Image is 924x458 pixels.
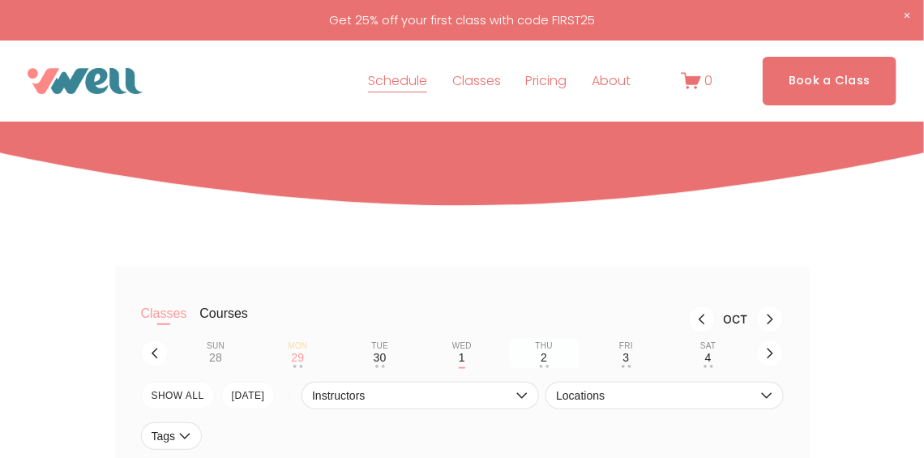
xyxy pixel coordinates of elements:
[221,382,276,409] button: [DATE]
[556,389,756,402] span: Locations
[623,351,630,364] div: 3
[302,382,539,409] button: Instructors
[704,365,713,368] div: • •
[545,382,783,409] button: Locations
[293,365,302,368] div: • •
[452,68,501,94] a: folder dropdown
[28,68,143,94] img: VWell
[763,57,896,105] a: Book a Class
[152,430,176,443] span: Tags
[291,351,304,364] div: 29
[209,351,222,364] div: 28
[541,351,547,364] div: 2
[539,365,549,368] div: • •
[700,341,716,351] div: Sat
[288,341,307,351] div: Mon
[274,306,784,333] nav: Month switch
[141,306,187,338] button: Classes
[705,351,712,364] div: 4
[141,382,215,409] button: SHOW All
[207,341,225,351] div: Sun
[716,313,756,326] div: Month Oct
[681,71,713,91] a: 0 items in cart
[199,306,248,338] button: Courses
[312,389,512,402] span: Instructors
[452,70,501,93] span: Classes
[375,365,385,368] div: • •
[705,71,713,90] span: 0
[621,365,631,368] div: • •
[619,341,633,351] div: Fri
[371,341,388,351] div: Tue
[374,351,387,364] div: 30
[452,341,472,351] div: Wed
[756,306,784,333] button: Next month, Nov
[526,68,567,94] a: Pricing
[688,306,716,333] button: Previous month, Sep
[459,351,465,364] div: 1
[592,70,631,93] span: About
[141,422,203,450] button: Tags
[368,68,427,94] a: Schedule
[536,341,553,351] div: Thu
[592,68,631,94] a: folder dropdown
